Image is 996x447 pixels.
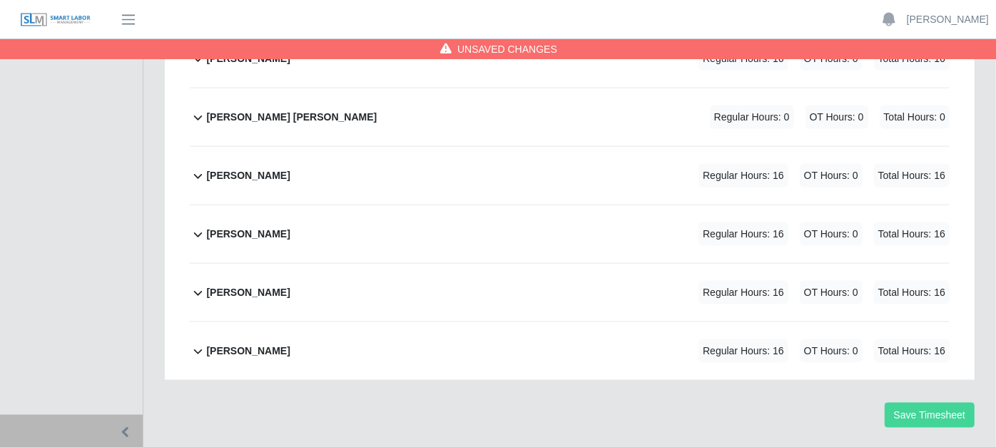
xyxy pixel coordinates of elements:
[190,264,950,322] button: [PERSON_NAME] Regular Hours: 16 OT Hours: 0 Total Hours: 16
[206,344,290,359] b: [PERSON_NAME]
[800,222,863,246] span: OT Hours: 0
[206,227,290,242] b: [PERSON_NAME]
[698,164,788,187] span: Regular Hours: 16
[880,106,950,129] span: Total Hours: 0
[190,147,950,205] button: [PERSON_NAME] Regular Hours: 16 OT Hours: 0 Total Hours: 16
[874,222,950,246] span: Total Hours: 16
[800,281,863,304] span: OT Hours: 0
[710,106,794,129] span: Regular Hours: 0
[885,403,975,428] button: Save Timesheet
[206,110,377,125] b: [PERSON_NAME] [PERSON_NAME]
[698,222,788,246] span: Regular Hours: 16
[907,12,989,27] a: [PERSON_NAME]
[874,164,950,187] span: Total Hours: 16
[800,339,863,363] span: OT Hours: 0
[206,285,290,300] b: [PERSON_NAME]
[190,322,950,380] button: [PERSON_NAME] Regular Hours: 16 OT Hours: 0 Total Hours: 16
[20,12,91,28] img: SLM Logo
[698,281,788,304] span: Regular Hours: 16
[874,339,950,363] span: Total Hours: 16
[457,42,557,56] span: Unsaved Changes
[190,205,950,263] button: [PERSON_NAME] Regular Hours: 16 OT Hours: 0 Total Hours: 16
[806,106,868,129] span: OT Hours: 0
[874,281,950,304] span: Total Hours: 16
[190,88,950,146] button: [PERSON_NAME] [PERSON_NAME] Regular Hours: 0 OT Hours: 0 Total Hours: 0
[206,168,290,183] b: [PERSON_NAME]
[698,339,788,363] span: Regular Hours: 16
[800,164,863,187] span: OT Hours: 0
